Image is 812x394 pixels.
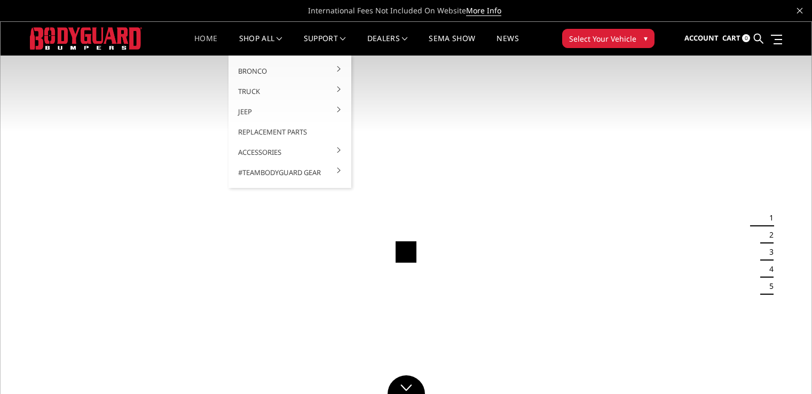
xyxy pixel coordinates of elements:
[233,162,347,183] a: #TeamBodyguard Gear
[233,122,347,142] a: Replacement Parts
[194,35,217,56] a: Home
[722,33,740,43] span: Cart
[562,29,655,48] button: Select Your Vehicle
[722,24,750,53] a: Cart 0
[763,226,774,243] button: 2 of 5
[763,209,774,226] button: 1 of 5
[233,142,347,162] a: Accessories
[233,101,347,122] a: Jeep
[233,61,347,81] a: Bronco
[388,375,425,394] a: Click to Down
[496,35,518,56] a: News
[763,278,774,295] button: 5 of 5
[30,27,142,49] img: BODYGUARD BUMPERS
[569,33,636,44] span: Select Your Vehicle
[466,5,501,16] a: More Info
[742,34,750,42] span: 0
[367,35,408,56] a: Dealers
[763,261,774,278] button: 4 of 5
[429,35,475,56] a: SEMA Show
[239,35,282,56] a: shop all
[233,81,347,101] a: Truck
[644,33,648,44] span: ▾
[684,24,719,53] a: Account
[304,35,346,56] a: Support
[763,243,774,261] button: 3 of 5
[684,33,719,43] span: Account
